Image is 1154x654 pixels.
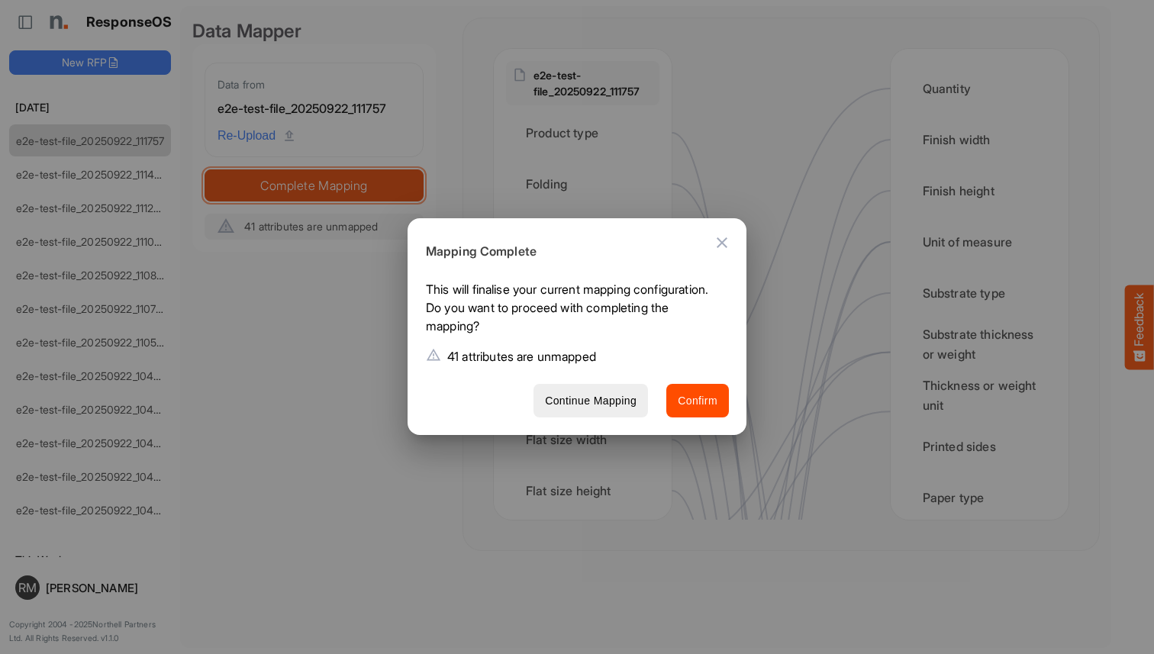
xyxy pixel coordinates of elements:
[426,242,717,262] h6: Mapping Complete
[447,347,596,366] p: 41 attributes are unmapped
[426,280,717,341] p: This will finalise your current mapping configuration. Do you want to proceed with completing the...
[545,391,637,411] span: Continue Mapping
[678,391,717,411] span: Confirm
[533,384,648,418] button: Continue Mapping
[666,384,729,418] button: Confirm
[704,224,740,261] button: Close dialog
